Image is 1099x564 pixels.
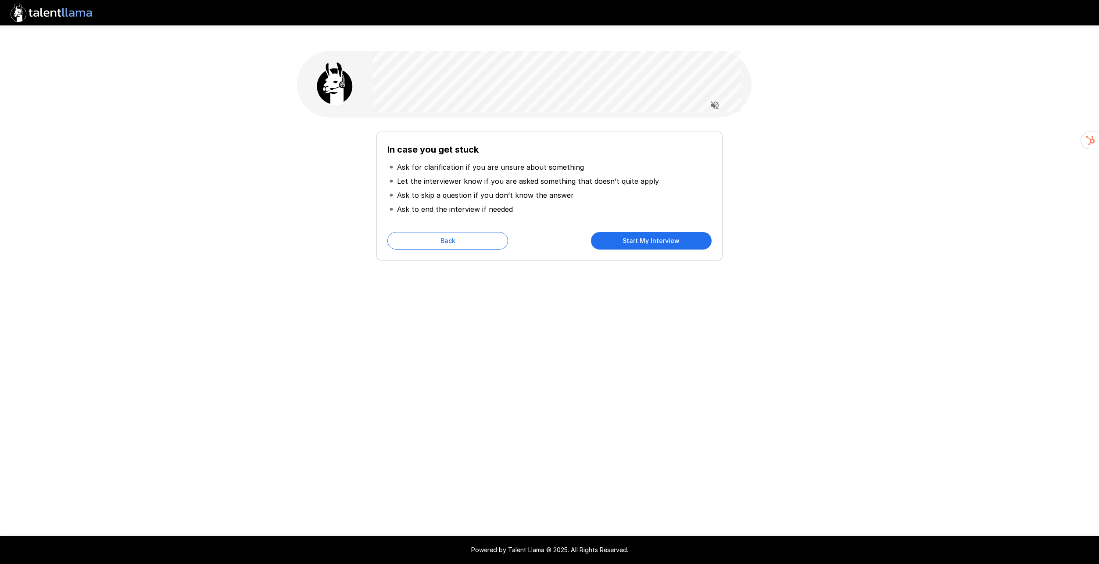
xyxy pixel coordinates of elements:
[397,190,574,200] p: Ask to skip a question if you don’t know the answer
[397,162,584,172] p: Ask for clarification if you are unsure about something
[591,232,712,250] button: Start My Interview
[313,61,357,105] img: llama_clean.png
[706,96,723,114] button: Read questions aloud
[11,546,1088,554] p: Powered by Talent Llama © 2025. All Rights Reserved.
[397,204,513,214] p: Ask to end the interview if needed
[397,176,659,186] p: Let the interviewer know if you are asked something that doesn’t quite apply
[387,144,479,155] b: In case you get stuck
[387,232,508,250] button: Back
